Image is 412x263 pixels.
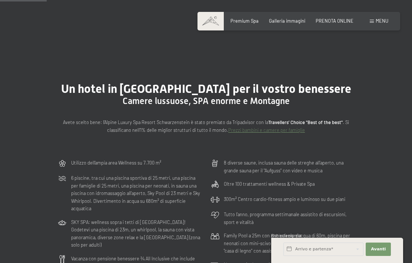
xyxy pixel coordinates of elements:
p: Utilizzo dell‘ampia area Wellness su 7.700 m² [71,159,161,166]
span: Menu [376,18,388,24]
p: Avete scelto bene: l’Alpine Luxury Spa Resort Schwarzenstein è stato premiato da Tripadvisor con ... [58,118,354,134]
p: Tutto l’anno, programma settimanale assistito di escursioni, sport e vitalità [224,211,354,226]
span: Richiesta express [271,233,302,238]
strong: Travellers' Choice "Best of the best" [268,119,343,125]
p: 8 diverse saune, inclusa sauna delle streghe all’aperto, una grande sauna per il "Aufguss" con vi... [224,159,354,174]
span: Consenso marketing* [134,149,190,156]
span: Camere lussuose, SPA enorme e Montagne [123,96,290,106]
a: Prezzi bambini e camere per famiglie [228,127,305,133]
p: Oltre 100 trattamenti wellness & Private Spa [224,180,315,188]
span: Avanti [371,246,386,252]
a: Galleria immagini [269,18,305,24]
button: Avanti [366,243,391,256]
p: 6 piscine, tra cui una piscina sportiva di 25 metri, una piscina per famiglie di 25 metri, una pi... [71,174,202,212]
p: Family Pool a 25m con uno scivolo d'acqua di 60m, piscina per neonati con mini-scivolo e gioci d'... [224,232,354,254]
p: 300m² Centro cardio-fitness ampio e luminoso su due piani [224,195,345,203]
a: PRENOTA ONLINE [316,18,353,24]
p: SKY SPA: wellness sopra i tetti di [GEOGRAPHIC_DATA]! Godetevi una piscina di 23m, un whirlpool, ... [71,218,202,249]
span: 1 [270,249,272,253]
span: Un hotel in [GEOGRAPHIC_DATA] per il vostro benessere [61,82,351,96]
a: Premium Spa [230,18,259,24]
